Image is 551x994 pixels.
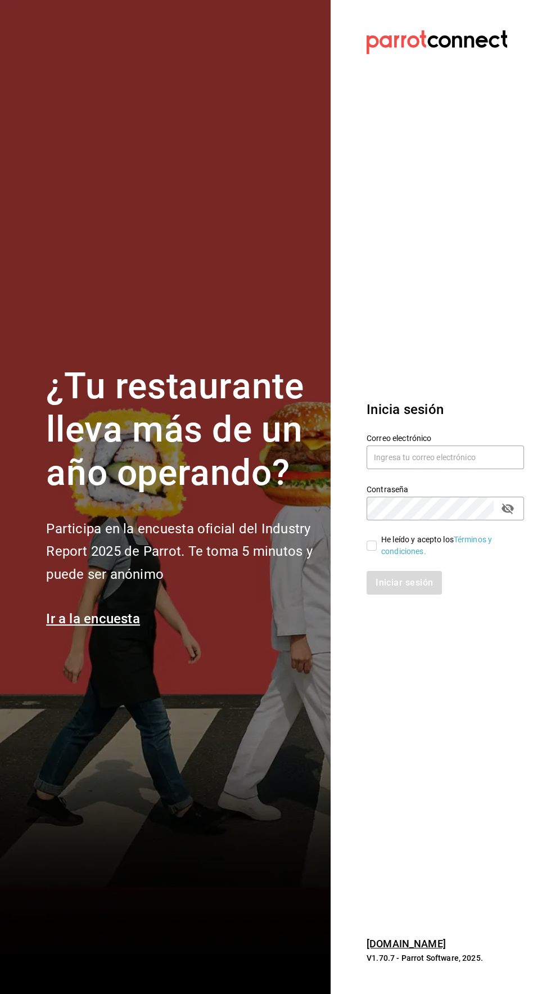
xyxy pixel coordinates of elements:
h2: Participa en la encuesta oficial del Industry Report 2025 de Parrot. Te toma 5 minutos y puede se... [46,518,317,586]
label: Contraseña [367,485,524,493]
a: [DOMAIN_NAME] [367,938,446,950]
h3: Inicia sesión [367,399,524,420]
label: Correo electrónico [367,434,524,442]
div: He leído y acepto los [381,534,515,557]
a: Ir a la encuesta [46,611,140,627]
p: V1.70.7 - Parrot Software, 2025. [367,952,524,964]
button: passwordField [498,499,517,518]
h1: ¿Tu restaurante lleva más de un año operando? [46,365,317,494]
input: Ingresa tu correo electrónico [367,446,524,469]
